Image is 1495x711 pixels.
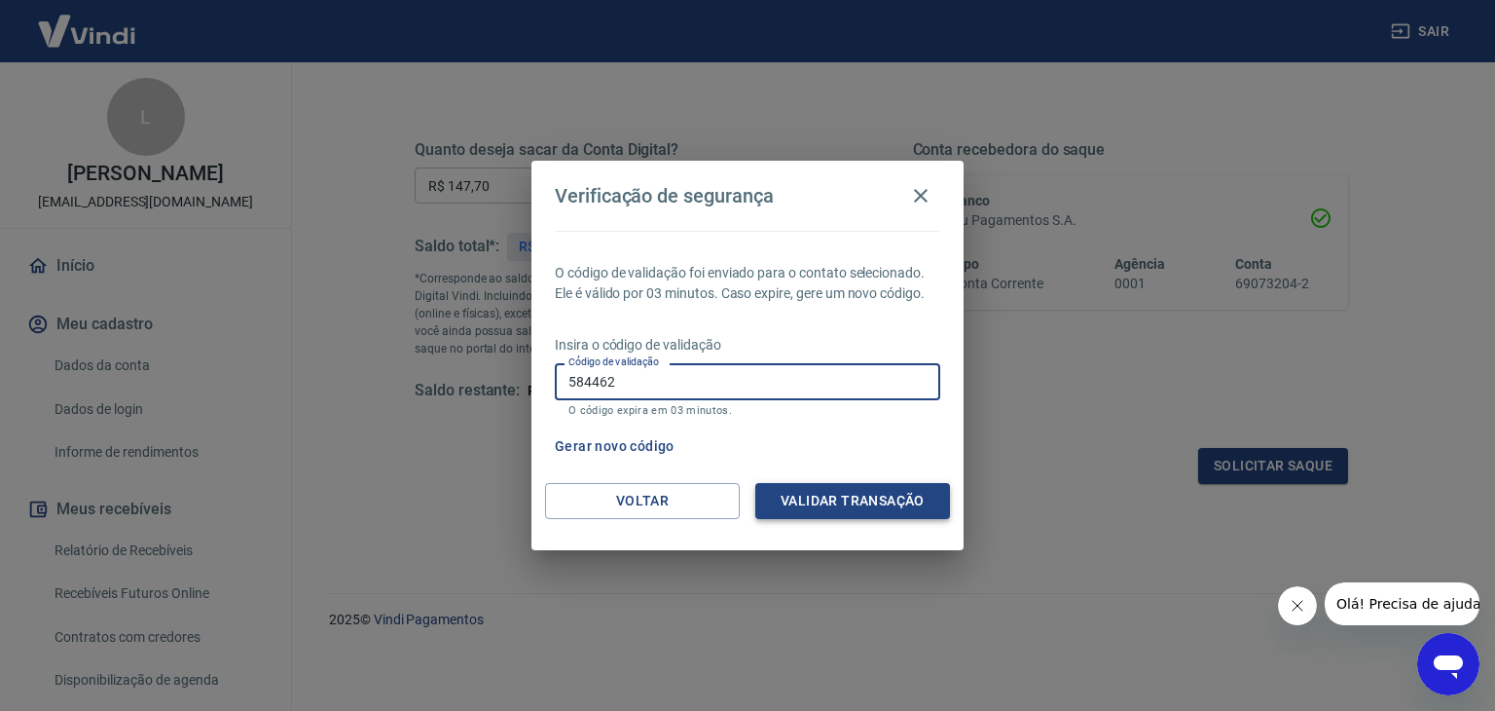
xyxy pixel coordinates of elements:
[755,483,950,519] button: Validar transação
[1417,633,1479,695] iframe: Botão para abrir a janela de mensagens
[568,355,659,369] label: Código de validação
[1278,586,1317,625] iframe: Fechar mensagem
[12,14,164,29] span: Olá! Precisa de ajuda?
[555,335,940,355] p: Insira o código de validação
[545,483,740,519] button: Voltar
[555,184,774,207] h4: Verificação de segurança
[1325,582,1479,625] iframe: Mensagem da empresa
[555,263,940,304] p: O código de validação foi enviado para o contato selecionado. Ele é válido por 03 minutos. Caso e...
[568,404,927,417] p: O código expira em 03 minutos.
[547,429,682,465] button: Gerar novo código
